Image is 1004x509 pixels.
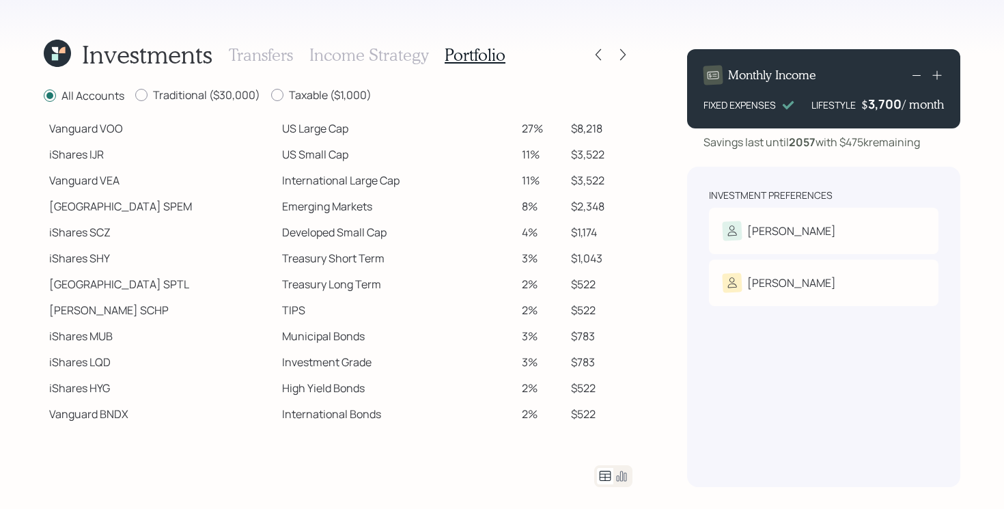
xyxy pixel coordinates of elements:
[566,167,633,193] td: $3,522
[516,167,565,193] td: 11%
[566,115,633,141] td: $8,218
[277,297,516,323] td: TIPS
[516,401,565,427] td: 2%
[516,115,565,141] td: 27%
[309,45,428,65] h3: Income Strategy
[789,135,815,150] b: 2057
[277,167,516,193] td: International Large Cap
[44,115,277,141] td: Vanguard VOO
[277,141,516,167] td: US Small Cap
[516,271,565,297] td: 2%
[277,193,516,219] td: Emerging Markets
[44,271,277,297] td: [GEOGRAPHIC_DATA] SPTL
[44,401,277,427] td: Vanguard BNDX
[44,219,277,245] td: iShares SCZ
[902,97,944,112] h4: / month
[566,245,633,271] td: $1,043
[516,323,565,349] td: 3%
[566,193,633,219] td: $2,348
[135,87,260,102] label: Traditional ($30,000)
[516,297,565,323] td: 2%
[516,141,565,167] td: 11%
[516,193,565,219] td: 8%
[229,45,293,65] h3: Transfers
[566,297,633,323] td: $522
[277,349,516,375] td: Investment Grade
[566,375,633,401] td: $522
[44,167,277,193] td: Vanguard VEA
[703,134,920,150] div: Savings last until with $475k remaining
[868,96,902,112] div: 3,700
[44,88,124,103] label: All Accounts
[44,349,277,375] td: iShares LQD
[516,245,565,271] td: 3%
[709,189,833,202] div: Investment Preferences
[566,401,633,427] td: $522
[747,223,836,239] div: [PERSON_NAME]
[703,98,776,112] div: FIXED EXPENSES
[277,219,516,245] td: Developed Small Cap
[44,141,277,167] td: iShares IJR
[277,271,516,297] td: Treasury Long Term
[277,115,516,141] td: US Large Cap
[277,375,516,401] td: High Yield Bonds
[566,323,633,349] td: $783
[445,45,505,65] h3: Portfolio
[277,245,516,271] td: Treasury Short Term
[566,219,633,245] td: $1,174
[516,219,565,245] td: 4%
[861,97,868,112] h4: $
[566,349,633,375] td: $783
[44,193,277,219] td: [GEOGRAPHIC_DATA] SPEM
[82,40,212,69] h1: Investments
[728,68,816,83] h4: Monthly Income
[811,98,856,112] div: LIFESTYLE
[516,375,565,401] td: 2%
[44,297,277,323] td: [PERSON_NAME] SCHP
[277,401,516,427] td: International Bonds
[566,141,633,167] td: $3,522
[516,349,565,375] td: 3%
[44,245,277,271] td: iShares SHY
[277,323,516,349] td: Municipal Bonds
[747,275,836,291] div: [PERSON_NAME]
[44,323,277,349] td: iShares MUB
[566,271,633,297] td: $522
[271,87,372,102] label: Taxable ($1,000)
[44,375,277,401] td: iShares HYG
